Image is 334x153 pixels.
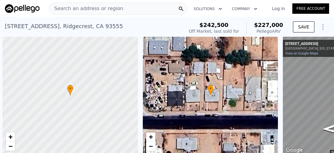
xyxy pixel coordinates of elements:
[149,142,153,150] span: −
[189,28,239,34] div: Off Market, last sold for
[9,133,13,141] span: +
[6,142,15,151] a: Zoom out
[265,6,292,12] a: Log In
[67,85,73,95] div: •
[207,86,214,91] span: •
[189,3,227,14] button: Solutions
[67,86,73,91] span: •
[146,132,155,142] a: Zoom in
[199,22,229,28] span: $242,500
[149,133,153,141] span: +
[317,21,329,33] button: Show Options
[5,22,123,31] div: [STREET_ADDRESS] , Ridgecrest , CA 93555
[285,51,318,55] a: View on Google Maps
[49,5,123,12] span: Search an address or region
[207,85,214,95] div: •
[254,22,283,28] span: $227,000
[146,142,155,151] a: Zoom out
[293,21,314,32] button: SAVE
[6,132,15,142] a: Zoom in
[9,142,13,150] span: −
[254,28,283,34] div: Pellego ARV
[5,4,40,13] img: Pellego
[227,3,262,14] button: Company
[292,3,329,14] a: Free Account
